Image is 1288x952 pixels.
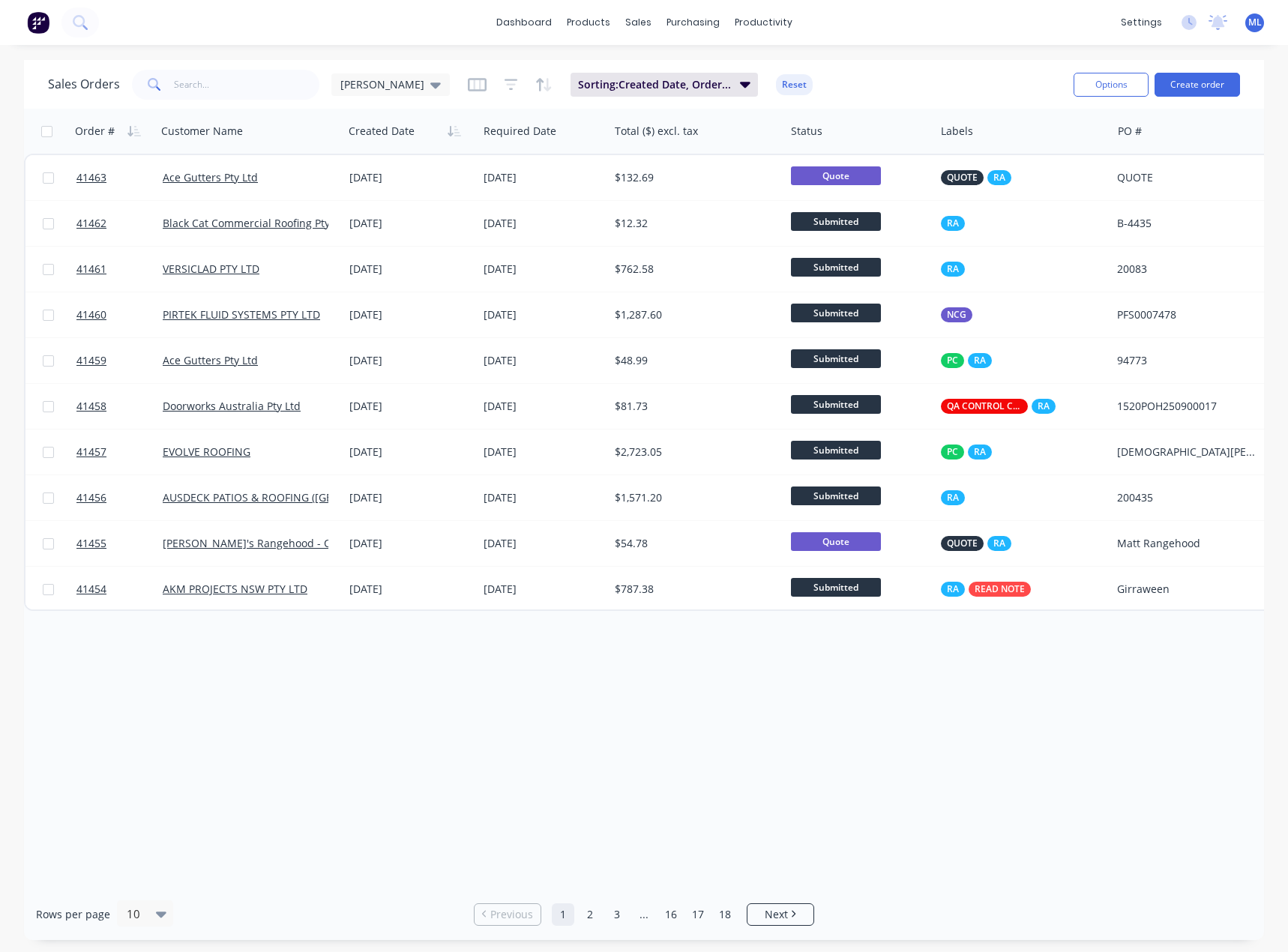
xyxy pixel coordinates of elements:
[163,399,301,413] a: Doorworks Australia Pty Ltd
[606,903,628,926] a: Page 3
[76,201,163,246] a: 41462
[1117,216,1260,231] div: B-4435
[1117,536,1260,551] div: Matt Rangehood
[76,567,163,612] a: 41454
[1117,399,1260,414] div: 1520POH250900017
[660,903,682,926] a: Page 16
[791,441,881,460] span: Submitted
[484,124,556,139] div: Required Date
[349,307,472,322] div: [DATE]
[714,903,736,926] a: Page 18
[484,582,603,597] div: [DATE]
[791,532,881,551] span: Quote
[947,399,1022,414] span: QA CONTROL CHECK!
[76,384,163,429] a: 41458
[163,445,250,459] a: EVOLVE ROOFING
[163,307,320,322] a: PIRTEK FLUID SYSTEMS PTY LTD
[791,395,881,414] span: Submitted
[947,353,958,368] span: PC
[163,262,259,276] a: VERSICLAD PTY LTD
[552,903,574,926] a: Page 1 is your current page
[76,307,106,322] span: 41460
[76,521,163,566] a: 41455
[76,582,106,597] span: 41454
[76,247,163,292] a: 41461
[975,582,1025,597] span: READ NOTE
[490,907,533,922] span: Previous
[484,216,603,231] div: [DATE]
[941,353,992,368] button: PCRA
[687,903,709,926] a: Page 17
[48,77,120,91] h1: Sales Orders
[615,307,771,322] div: $1,287.60
[1117,490,1260,505] div: 200435
[941,536,1011,551] button: QUOTERA
[993,170,1005,185] span: RA
[947,170,978,185] span: QUOTE
[765,907,788,922] span: Next
[163,536,378,550] a: [PERSON_NAME]'s Rangehood - CASH SALE
[791,212,881,231] span: Submitted
[174,70,320,100] input: Search...
[947,536,978,551] span: QUOTE
[941,399,1056,414] button: QA CONTROL CHECK!RA
[791,486,881,505] span: Submitted
[340,76,424,92] span: [PERSON_NAME]
[615,124,698,139] div: Total ($) excl. tax
[941,124,973,139] div: Labels
[727,11,800,34] div: productivity
[1117,445,1260,460] div: [DEMOGRAPHIC_DATA][PERSON_NAME]
[791,349,881,368] span: Submitted
[1155,73,1240,97] button: Create order
[349,124,415,139] div: Created Date
[776,74,813,95] button: Reset
[659,11,727,34] div: purchasing
[484,445,603,460] div: [DATE]
[76,262,106,277] span: 41461
[349,353,472,368] div: [DATE]
[1038,399,1050,414] span: RA
[941,170,1011,185] button: QUOTERA
[484,170,603,185] div: [DATE]
[615,170,771,185] div: $132.69
[484,353,603,368] div: [DATE]
[947,262,959,277] span: RA
[791,578,881,597] span: Submitted
[993,536,1005,551] span: RA
[1117,170,1260,185] div: QUOTE
[579,903,601,926] a: Page 2
[484,307,603,322] div: [DATE]
[76,170,106,185] span: 41463
[349,490,472,505] div: [DATE]
[161,124,243,139] div: Customer Name
[941,490,965,505] button: RA
[76,338,163,383] a: 41459
[163,353,258,367] a: Ace Gutters Pty Ltd
[633,903,655,926] a: Jump forward
[76,490,106,505] span: 41456
[947,307,966,322] span: NCG
[615,536,771,551] div: $54.78
[947,490,959,505] span: RA
[974,353,986,368] span: RA
[484,490,603,505] div: [DATE]
[1117,307,1260,322] div: PFS0007478
[947,445,958,460] span: PC
[76,216,106,231] span: 41462
[941,262,965,277] button: RA
[76,430,163,475] a: 41457
[791,166,881,185] span: Quote
[36,907,110,922] span: Rows per page
[76,445,106,460] span: 41457
[1117,353,1260,368] div: 94773
[484,262,603,277] div: [DATE]
[27,11,49,34] img: Factory
[76,353,106,368] span: 41459
[791,304,881,322] span: Submitted
[489,11,559,34] a: dashboard
[349,582,472,597] div: [DATE]
[559,11,618,34] div: products
[1118,124,1142,139] div: PO #
[76,536,106,551] span: 41455
[941,216,965,231] button: RA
